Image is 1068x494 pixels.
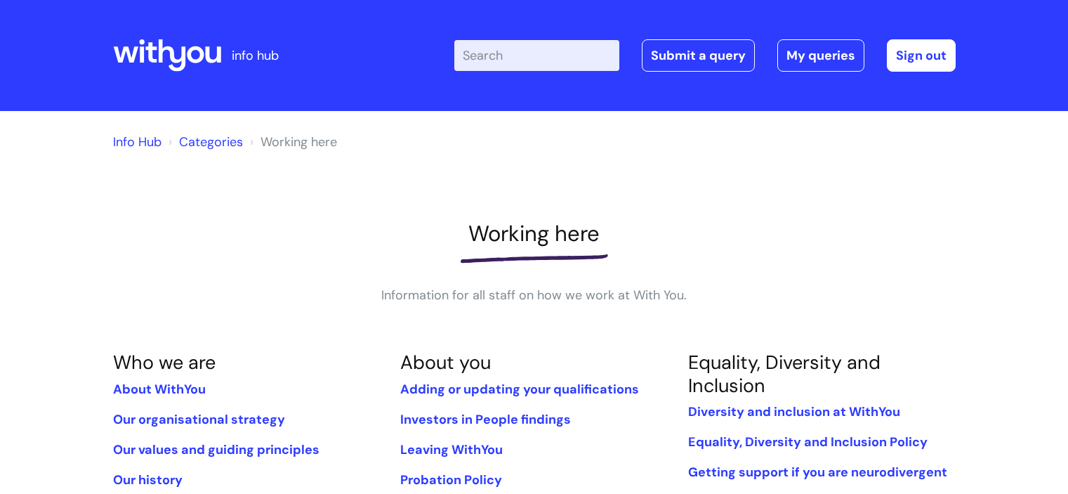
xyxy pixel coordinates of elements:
a: Adding or updating your qualifications [400,381,639,398]
a: Equality, Diversity and Inclusion Policy [688,434,928,450]
a: Categories [179,134,243,150]
p: Information for all staff on how we work at With You. [324,284,745,306]
a: About you [400,350,491,375]
h1: Working here [113,221,956,247]
a: Investors in People findings [400,411,571,428]
a: Submit a query [642,39,755,72]
a: Our organisational strategy [113,411,285,428]
a: Who we are [113,350,216,375]
p: info hub [232,44,279,67]
a: Getting support if you are neurodivergent [688,464,947,481]
a: Equality, Diversity and Inclusion [688,350,881,397]
a: My queries [777,39,864,72]
a: Diversity and inclusion at WithYou [688,403,900,420]
li: Solution home [165,131,243,153]
a: Probation Policy [400,472,502,488]
input: Search [454,40,619,71]
div: | - [454,39,956,72]
li: Working here [246,131,337,153]
a: Leaving WithYou [400,441,503,458]
a: Our history [113,472,183,488]
a: Our values and guiding principles [113,441,319,458]
a: Info Hub [113,134,161,150]
a: About WithYou [113,381,206,398]
a: Sign out [887,39,956,72]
